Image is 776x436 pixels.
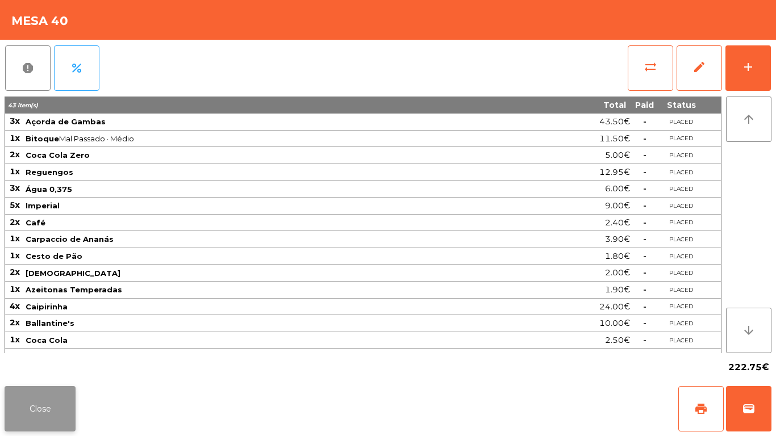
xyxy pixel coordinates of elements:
[643,200,646,211] span: -
[11,12,68,30] h4: Mesa 40
[26,134,520,143] span: Mal Passado · Médio
[678,386,724,431] button: print
[726,97,771,142] button: arrow_upward
[658,198,704,215] td: PLACED
[605,265,630,280] span: 2.00€
[628,45,673,91] button: sync_alt
[10,200,20,210] span: 5x
[26,167,73,177] span: Reguengos
[658,131,704,148] td: PLACED
[26,150,90,160] span: Coca Cola Zero
[643,301,646,312] span: -
[10,284,20,294] span: 1x
[605,282,630,297] span: 1.90€
[26,234,114,244] span: Carpaccio de Ananás
[26,285,122,294] span: Azeitonas Temperadas
[54,45,99,91] button: percent
[658,315,704,332] td: PLACED
[26,353,520,362] span: Médio
[26,353,59,362] span: Bitoque
[658,97,704,114] th: Status
[26,117,106,126] span: Açorda de Gambas
[692,60,706,74] span: edit
[26,185,72,194] span: Água 0,375
[10,133,20,143] span: 1x
[26,336,68,345] span: Coca Cola
[677,45,722,91] button: edit
[605,232,630,247] span: 3.90€
[26,251,82,261] span: Cesto de Pão
[643,133,646,144] span: -
[725,45,771,91] button: add
[643,217,646,228] span: -
[605,215,630,230] span: 2.40€
[70,61,84,75] span: percent
[605,333,630,348] span: 2.50€
[10,116,20,126] span: 3x
[26,134,59,143] span: Bitoque
[658,332,704,349] td: PLACED
[643,167,646,177] span: -
[643,335,646,345] span: -
[658,282,704,299] td: PLACED
[643,183,646,194] span: -
[26,201,60,210] span: Imperial
[741,60,755,74] div: add
[599,165,630,180] span: 12.95€
[658,299,704,316] td: PLACED
[658,181,704,198] td: PLACED
[658,114,704,131] td: PLACED
[21,61,35,75] span: report
[694,402,708,416] span: print
[644,60,657,74] span: sync_alt
[742,402,756,416] span: wallet
[658,231,704,248] td: PLACED
[643,318,646,328] span: -
[658,349,704,366] td: PLACED
[643,150,646,160] span: -
[605,198,630,213] span: 9.00€
[643,116,646,127] span: -
[10,267,20,277] span: 2x
[742,324,756,337] i: arrow_downward
[26,302,68,311] span: Caipirinha
[10,334,20,345] span: 1x
[658,248,704,265] td: PLACED
[599,349,630,364] span: 23.00€
[643,284,646,295] span: -
[10,217,20,227] span: 2x
[521,97,631,114] th: Total
[658,147,704,164] td: PLACED
[643,267,646,278] span: -
[26,318,74,328] span: Ballantine's
[10,301,20,311] span: 4x
[10,233,20,244] span: 1x
[658,164,704,181] td: PLACED
[5,45,51,91] button: report
[643,251,646,261] span: -
[631,97,658,114] th: Paid
[658,215,704,232] td: PLACED
[605,249,630,264] span: 1.80€
[599,114,630,129] span: 43.50€
[10,166,20,177] span: 1x
[10,250,20,261] span: 1x
[10,351,20,361] span: 2x
[658,265,704,282] td: PLACED
[8,102,38,109] span: 43 item(s)
[10,317,20,328] span: 2x
[26,218,45,227] span: Café
[599,131,630,146] span: 11.50€
[26,269,120,278] span: [DEMOGRAPHIC_DATA]
[599,316,630,331] span: 10.00€
[605,148,630,163] span: 5.00€
[10,183,20,193] span: 3x
[726,308,771,353] button: arrow_downward
[728,359,769,376] span: 222.75€
[742,112,756,126] i: arrow_upward
[643,351,646,362] span: -
[643,234,646,244] span: -
[5,386,76,431] button: Close
[10,149,20,160] span: 2x
[599,299,630,315] span: 24.00€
